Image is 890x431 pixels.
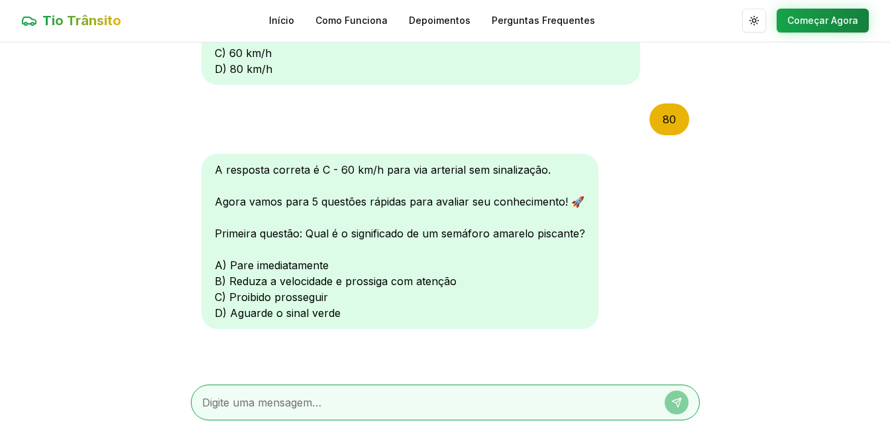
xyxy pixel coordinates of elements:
a: Tio Trânsito [21,11,121,30]
button: Começar Agora [777,9,869,32]
a: Início [269,14,294,27]
a: Como Funciona [315,14,388,27]
div: 80 [649,103,689,135]
a: Perguntas Frequentes [492,14,595,27]
a: Depoimentos [409,14,471,27]
span: Tio Trânsito [42,11,121,30]
div: A resposta correta é C - 60 km/h para via arterial sem sinalização. Agora vamos para 5 questões r... [201,154,598,329]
